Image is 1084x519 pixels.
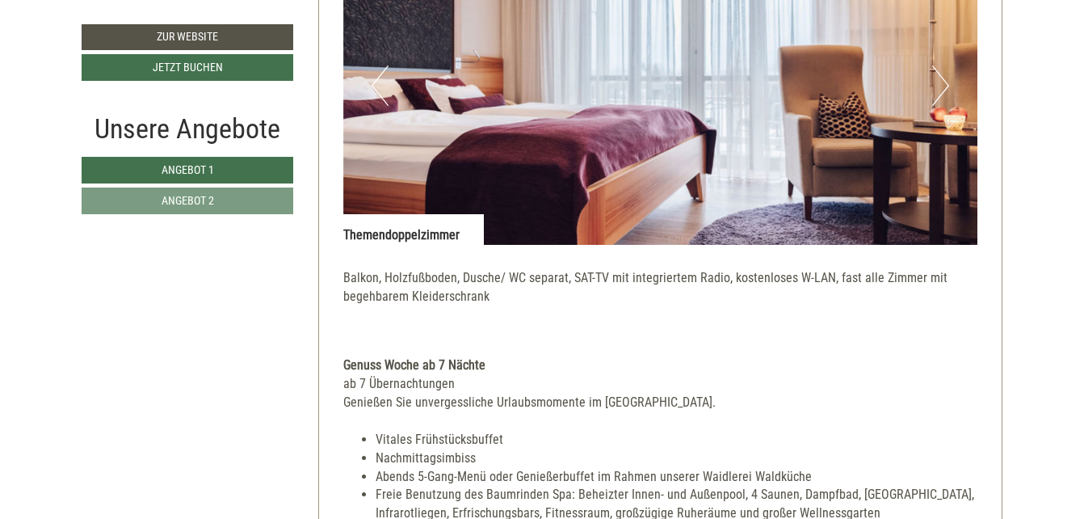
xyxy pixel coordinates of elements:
a: Zur Website [82,24,293,50]
span: Angebot 1 [162,163,214,176]
li: Abends 5-Gang-Menü oder Genießerbuffet im Rahmen unserer Waidlerei Waldküche [376,468,978,487]
a: Jetzt buchen [82,54,293,81]
span: Angebot 2 [162,194,214,207]
div: Unsere Angebote [82,109,293,149]
p: Balkon, Holzfußboden, Dusche/ WC separat, SAT-TV mit integriertem Radio, kostenloses W-LAN, fast ... [343,269,978,325]
div: ab 7 Übernachtungen Genießen Sie unvergessliche Urlaubsmomente im [GEOGRAPHIC_DATA]. [343,375,978,412]
li: Nachmittagsimbiss [376,449,978,468]
li: Vitales Frühstücksbuffet [376,431,978,449]
div: Genuss Woche ab 7 Nächte [343,357,978,375]
button: Previous [372,65,389,106]
button: Next [932,65,949,106]
div: Themendoppelzimmer [343,214,484,245]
